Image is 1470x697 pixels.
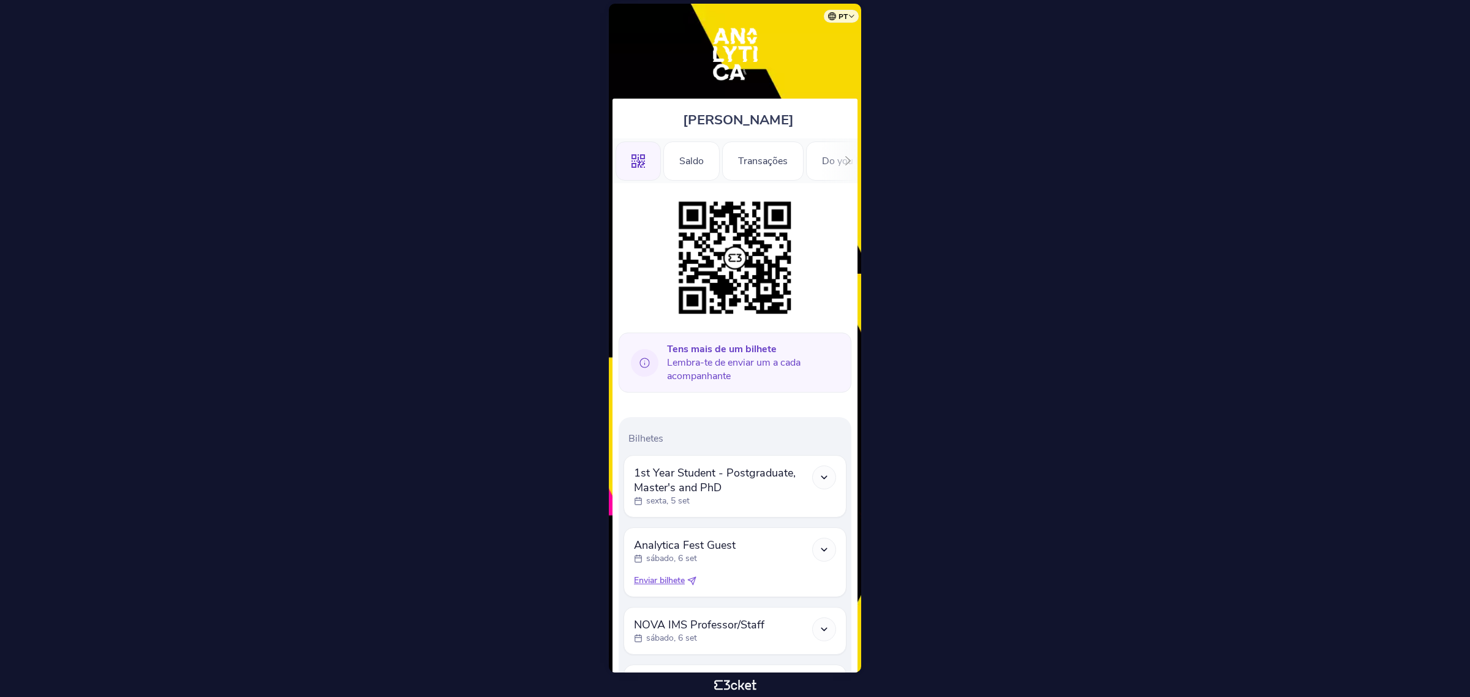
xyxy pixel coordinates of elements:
[634,538,736,552] span: Analytica Fest Guest
[697,16,774,92] img: Analytica Fest 2025 - Sep 6th
[646,632,697,644] p: sábado, 6 set
[667,342,842,383] span: Lembra-te de enviar um a cada acompanhante
[683,111,794,129] span: [PERSON_NAME]
[634,575,685,587] span: Enviar bilhete
[634,465,812,495] span: 1st Year Student - Postgraduate, Master's and PhD
[646,495,690,507] p: sexta, 5 set
[722,153,804,167] a: Transações
[667,342,777,356] b: Tens mais de um bilhete
[646,552,697,565] p: sábado, 6 set
[806,141,932,181] div: Do you have a Guest?
[722,141,804,181] div: Transações
[628,432,846,445] p: Bilhetes
[673,195,797,320] img: 6862490d56eb4c46bfa239042bf45a05.png
[806,153,932,167] a: Do you have a Guest?
[663,153,720,167] a: Saldo
[634,617,764,632] span: NOVA IMS Professor/Staff
[663,141,720,181] div: Saldo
